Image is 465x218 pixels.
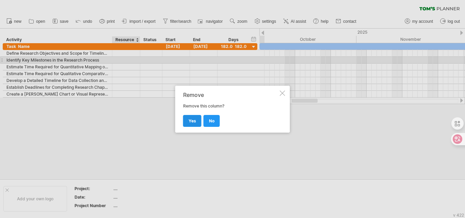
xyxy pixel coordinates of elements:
span: no [209,118,214,123]
div: Remove [183,92,278,98]
span: yes [189,118,196,123]
a: no [204,115,220,127]
a: yes [183,115,202,127]
div: Remove this column? [183,92,278,127]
